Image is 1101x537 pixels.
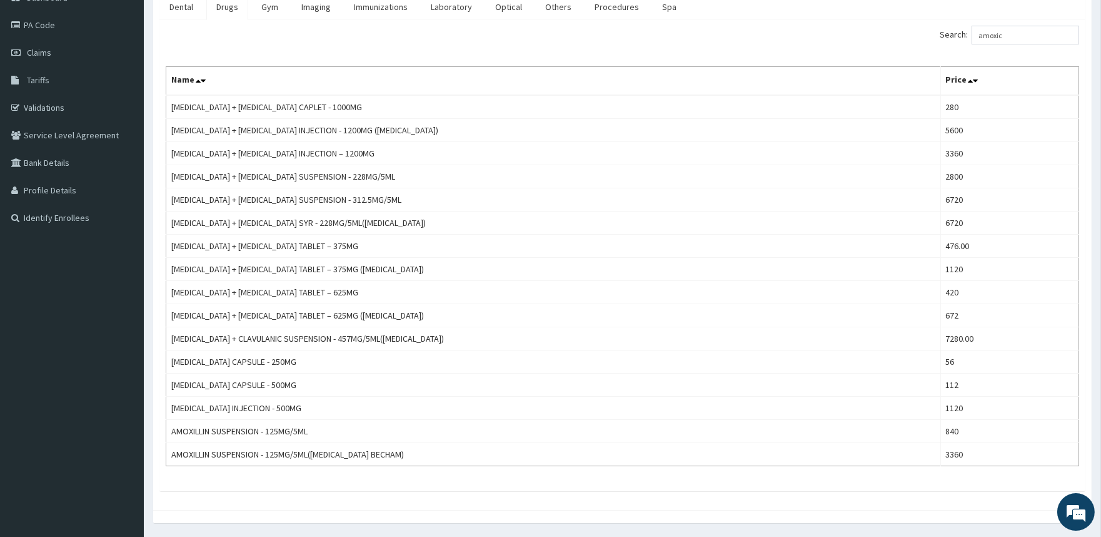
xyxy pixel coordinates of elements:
td: 1120 [940,258,1078,281]
td: [MEDICAL_DATA] + [MEDICAL_DATA] SUSPENSION - 228MG/5ML [166,165,941,188]
td: [MEDICAL_DATA] + [MEDICAL_DATA] TABLET – 375MG [166,235,941,258]
td: 112 [940,374,1078,397]
td: [MEDICAL_DATA] + [MEDICAL_DATA] SYR - 228MG/5ML([MEDICAL_DATA]) [166,212,941,235]
span: Claims [27,47,51,58]
span: We're online! [73,158,173,284]
td: [MEDICAL_DATA] + [MEDICAL_DATA] TABLET – 625MG ([MEDICAL_DATA]) [166,304,941,327]
td: [MEDICAL_DATA] + [MEDICAL_DATA] TABLET – 625MG [166,281,941,304]
div: Minimize live chat window [205,6,235,36]
td: 3360 [940,142,1078,165]
td: 3360 [940,443,1078,466]
td: [MEDICAL_DATA] + [MEDICAL_DATA] CAPLET - 1000MG [166,95,941,119]
td: 672 [940,304,1078,327]
td: 476.00 [940,235,1078,258]
input: Search: [972,26,1079,44]
textarea: Type your message and hit 'Enter' [6,342,238,386]
td: [MEDICAL_DATA] + CLAVULANIC SUSPENSION - 457MG/5ML([MEDICAL_DATA]) [166,327,941,350]
td: 7280.00 [940,327,1078,350]
td: 6720 [940,212,1078,235]
td: 5600 [940,119,1078,142]
td: 6720 [940,188,1078,212]
td: 840 [940,420,1078,443]
td: AMOXILLIN SUSPENSION - 125MG/5ML([MEDICAL_DATA] BECHAM) [166,443,941,466]
td: [MEDICAL_DATA] CAPSULE - 250MG [166,350,941,374]
td: 280 [940,95,1078,119]
span: Tariffs [27,74,49,86]
td: 420 [940,281,1078,304]
td: [MEDICAL_DATA] + [MEDICAL_DATA] TABLET – 375MG ([MEDICAL_DATA]) [166,258,941,281]
th: Name [166,67,941,96]
img: d_794563401_company_1708531726252_794563401 [23,63,51,94]
td: [MEDICAL_DATA] + [MEDICAL_DATA] INJECTION - 1200MG ([MEDICAL_DATA]) [166,119,941,142]
td: AMOXILLIN SUSPENSION - 125MG/5ML [166,420,941,443]
td: 2800 [940,165,1078,188]
td: [MEDICAL_DATA] + [MEDICAL_DATA] INJECTION – 1200MG [166,142,941,165]
div: Chat with us now [65,70,210,86]
td: 1120 [940,397,1078,420]
td: [MEDICAL_DATA] INJECTION - 500MG [166,397,941,420]
td: [MEDICAL_DATA] + [MEDICAL_DATA] SUSPENSION - 312.5MG/5ML [166,188,941,212]
td: [MEDICAL_DATA] CAPSULE - 500MG [166,374,941,397]
td: 56 [940,350,1078,374]
label: Search: [940,26,1079,44]
th: Price [940,67,1078,96]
